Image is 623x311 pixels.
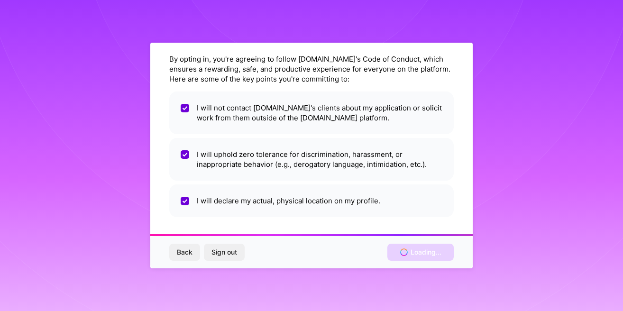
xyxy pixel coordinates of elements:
span: Back [177,247,192,257]
div: By opting in, you're agreeing to follow [DOMAIN_NAME]'s Code of Conduct, which ensures a rewardin... [169,54,454,84]
button: Sign out [204,244,245,261]
button: Back [169,244,200,261]
li: I will declare my actual, physical location on my profile. [169,184,454,217]
li: I will not contact [DOMAIN_NAME]'s clients about my application or solicit work from them outside... [169,91,454,134]
li: I will uphold zero tolerance for discrimination, harassment, or inappropriate behavior (e.g., der... [169,138,454,181]
span: Sign out [211,247,237,257]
